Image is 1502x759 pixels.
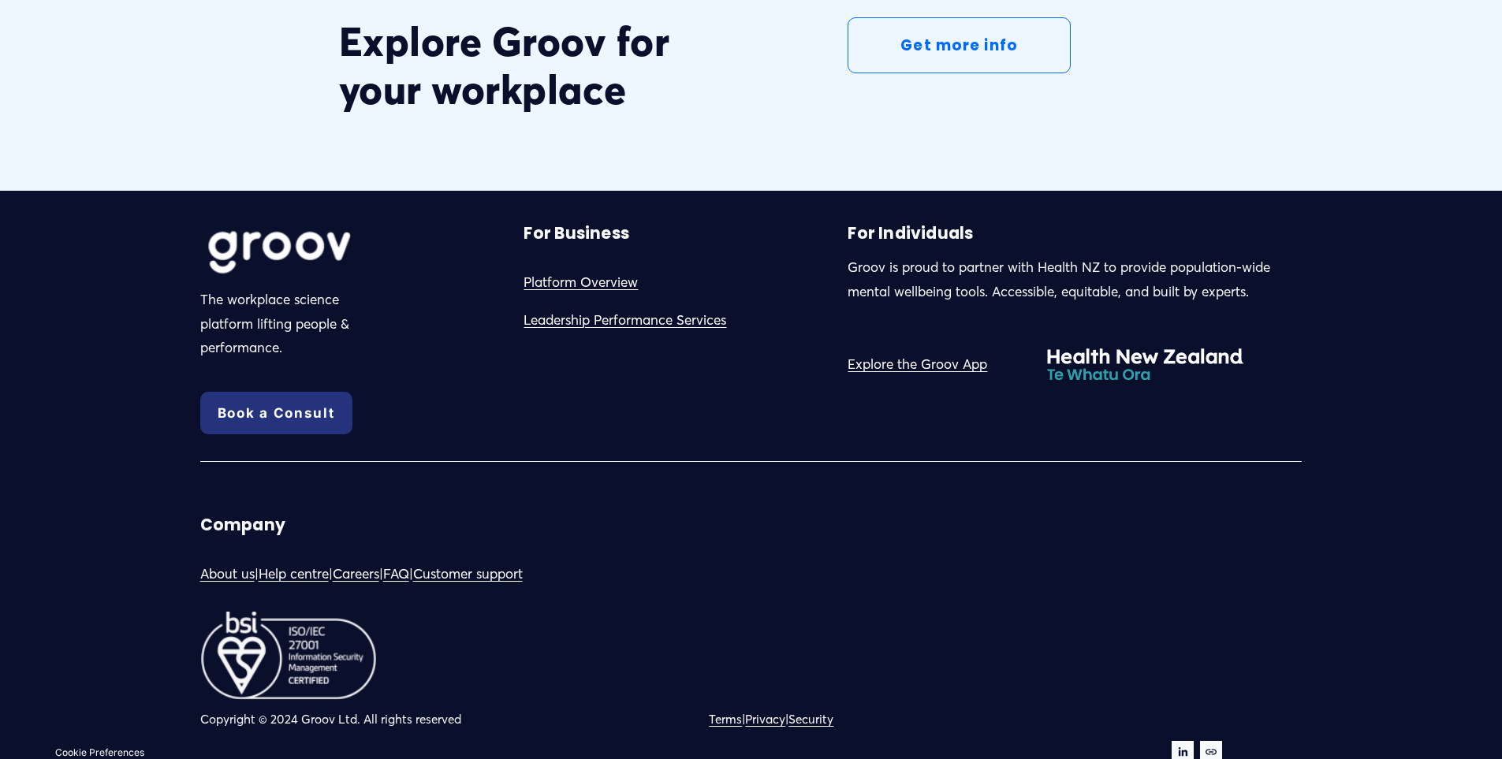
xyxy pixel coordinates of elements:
[55,746,144,758] button: Cookie Preferences
[339,17,680,114] strong: Explore Groov for your workplace
[200,288,377,360] p: The workplace science platform lifting people & performance.
[524,270,638,295] a: Platform Overview
[200,562,255,586] a: About us
[848,352,987,377] a: Explore the Groov App
[333,562,379,586] a: Careers
[709,709,1071,731] p: | |
[259,562,329,586] a: Help centre
[200,514,285,536] strong: Company
[848,17,1071,73] a: Get more info
[383,562,409,586] a: FAQ
[848,222,973,244] strong: For Individuals
[524,308,726,333] a: Leadership Performance Services
[788,709,833,731] a: Security
[709,709,742,731] a: Terms
[200,392,352,434] a: Book a Consult
[200,562,747,586] p: | | | |
[524,222,628,244] strong: For Business
[200,709,747,731] p: Copyright © 2024 Groov Ltd. All rights reserved
[745,709,785,731] a: Privacy
[848,255,1302,303] p: Groov is proud to partner with Health NZ to provide population-wide mental wellbeing tools. Acces...
[413,562,523,586] a: Customer support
